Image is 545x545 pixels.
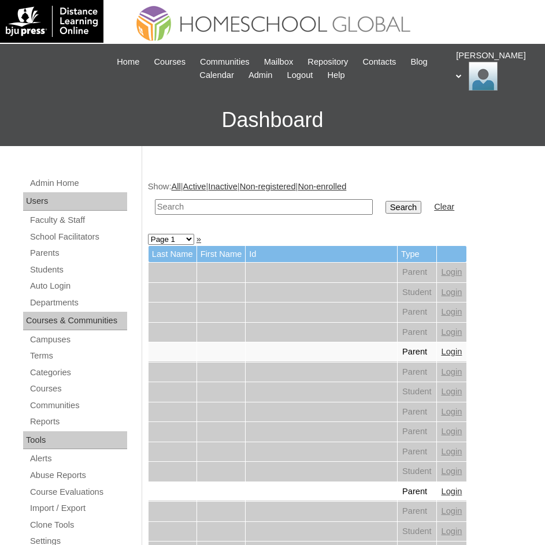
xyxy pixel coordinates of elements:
a: Courses [148,55,191,69]
td: Id [246,246,397,263]
a: Import / Export [29,501,127,516]
a: Alerts [29,451,127,466]
td: Student [398,522,436,542]
a: Mailbox [258,55,299,69]
a: All [171,182,180,191]
div: [PERSON_NAME] [456,50,533,91]
div: Show: | | | | [148,181,533,222]
td: Parent [398,502,436,521]
a: Parents [29,246,127,260]
span: Admin [249,69,273,82]
td: Parent [398,482,436,502]
td: Last Name [149,246,197,263]
a: Clone Tools [29,518,127,532]
a: Terms [29,349,127,363]
a: Login [442,447,462,456]
span: Blog [410,55,427,69]
td: Type [398,246,436,263]
input: Search [155,199,373,215]
a: Login [442,367,462,376]
span: Calendar [199,69,233,82]
a: Login [442,327,462,337]
a: Auto Login [29,279,127,293]
a: Repository [302,55,354,69]
a: Logout [281,69,319,82]
a: Admin [243,69,279,82]
a: Non-enrolled [298,182,346,191]
a: Login [442,307,462,316]
span: Repository [307,55,348,69]
a: Communities [194,55,255,69]
span: Courses [154,55,186,69]
a: Help [321,69,350,82]
input: Search [385,201,421,214]
td: Parent [398,363,436,382]
a: Categories [29,365,127,380]
div: Courses & Communities [23,312,127,330]
td: Parent [398,323,436,342]
a: Abuse Reports [29,468,127,483]
a: Login [442,487,462,496]
a: Login [442,466,462,476]
a: Login [442,506,462,516]
td: Student [398,283,436,303]
span: Mailbox [264,55,294,69]
div: Users [23,192,127,211]
a: Departments [29,296,127,310]
a: Calendar [194,69,239,82]
a: Active [183,182,206,191]
h3: Dashboard [6,94,539,146]
a: Login [442,427,462,436]
a: Reports [29,415,127,429]
a: Login [442,288,462,297]
div: Tools [23,431,127,450]
a: Clear [434,202,454,211]
a: Login [442,387,462,396]
span: Logout [287,69,313,82]
a: Home [111,55,145,69]
td: Parent [398,442,436,462]
img: logo-white.png [6,6,98,37]
span: Home [117,55,139,69]
td: Student [398,462,436,481]
span: Contacts [362,55,396,69]
a: Courses [29,382,127,396]
a: Faculty & Staff [29,213,127,227]
a: Login [442,347,462,356]
a: Course Evaluations [29,485,127,499]
td: Student [398,382,436,402]
td: Parent [398,303,436,322]
a: Login [442,267,462,277]
a: Inactive [208,182,238,191]
a: Communities [29,398,127,413]
a: Students [29,263,127,277]
td: Parent [398,422,436,442]
a: » [197,234,201,244]
span: Help [327,69,344,82]
a: School Facilitators [29,230,127,244]
a: Login [442,527,462,536]
td: Parent [398,263,436,282]
span: Communities [200,55,250,69]
a: Admin Home [29,176,127,191]
a: Non-registered [240,182,296,191]
img: Ariane Ebuen [469,62,498,91]
a: Blog [405,55,433,69]
td: First Name [197,246,246,263]
a: Contacts [357,55,402,69]
td: Parent [398,342,436,362]
a: Campuses [29,333,127,347]
a: Login [442,407,462,416]
td: Parent [398,402,436,422]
